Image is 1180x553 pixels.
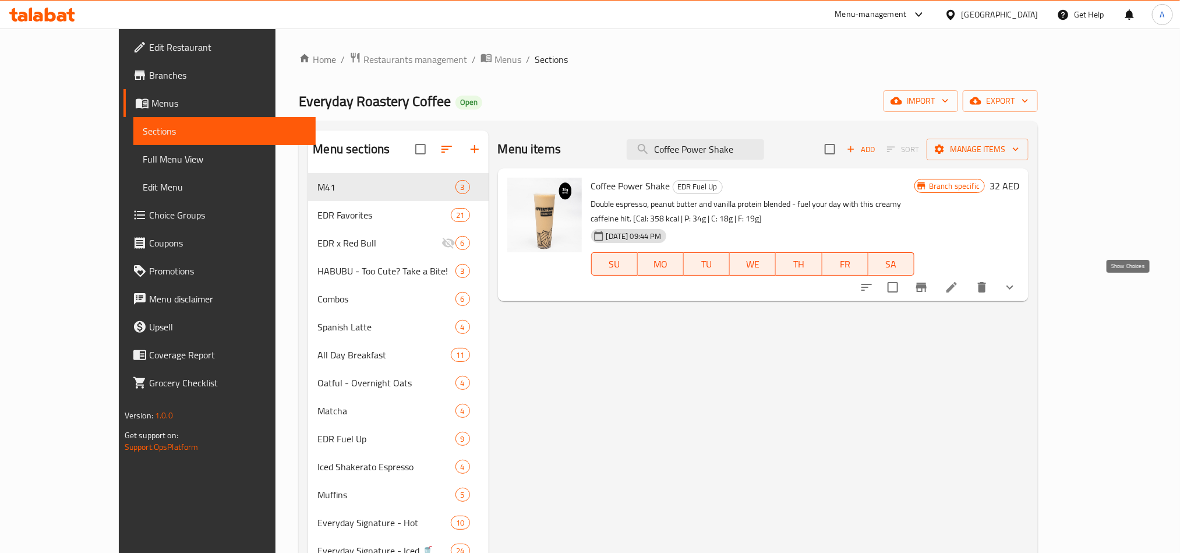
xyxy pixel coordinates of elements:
[299,52,1038,67] nav: breadcrumb
[963,90,1038,112] button: export
[907,273,935,301] button: Branch-specific-item
[123,369,316,397] a: Grocery Checklist
[962,8,1038,21] div: [GEOGRAPHIC_DATA]
[149,292,306,306] span: Menu disclaimer
[936,142,1019,157] span: Manage items
[313,140,390,158] h2: Menu sections
[642,256,679,273] span: MO
[456,266,469,277] span: 3
[317,460,455,474] span: Iced Shakerato Espresso
[149,40,306,54] span: Edit Restaurant
[155,408,173,423] span: 1.0.0
[945,280,959,294] a: Edit menu item
[149,376,306,390] span: Grocery Checklist
[591,197,914,226] p: Double espresso, peanut butter and vanilla protein blended - fuel your day with this creamy caffe...
[151,96,306,110] span: Menus
[441,236,455,250] svg: Inactive section
[996,273,1024,301] button: show more
[879,140,927,158] span: Select section first
[638,252,684,276] button: MO
[873,256,910,273] span: SA
[451,210,469,221] span: 21
[308,509,488,537] div: Everyday Signature - Hot10
[494,52,521,66] span: Menus
[123,341,316,369] a: Coverage Report
[451,350,469,361] span: 11
[123,285,316,313] a: Menu disclaimer
[968,273,996,301] button: delete
[927,139,1029,160] button: Manage items
[455,404,470,418] div: items
[308,369,488,397] div: Oatful - Overnight Oats4
[123,61,316,89] a: Branches
[317,236,441,250] span: EDR x Red Bull
[451,516,469,530] div: items
[455,180,470,194] div: items
[456,322,469,333] span: 4
[456,182,469,193] span: 3
[451,348,469,362] div: items
[818,137,842,161] span: Select section
[308,257,488,285] div: HABUBU - Too Cute? Take a Bite!3
[308,285,488,313] div: Combos6
[149,264,306,278] span: Promotions
[317,180,455,194] div: M41
[308,201,488,229] div: EDR Favorites21
[317,292,455,306] span: Combos
[822,252,868,276] button: FR
[456,238,469,249] span: 6
[868,252,914,276] button: SA
[456,489,469,501] span: 5
[317,516,451,530] span: Everyday Signature - Hot
[472,52,476,66] li: /
[308,313,488,341] div: Spanish Latte4
[455,96,482,110] div: Open
[730,252,776,276] button: WE
[317,320,455,334] span: Spanish Latte
[842,140,879,158] button: Add
[596,256,633,273] span: SU
[308,397,488,425] div: Matcha4
[433,135,461,163] span: Sort sections
[526,52,530,66] li: /
[835,8,907,22] div: Menu-management
[408,137,433,161] span: Select all sections
[317,404,455,418] span: Matcha
[455,460,470,474] div: items
[827,256,864,273] span: FR
[591,177,670,195] span: Coffee Power Shake
[143,124,306,138] span: Sections
[317,208,451,222] div: EDR Favorites
[317,488,455,502] div: Muffins
[881,275,905,300] span: Select to update
[123,229,316,257] a: Coupons
[123,33,316,61] a: Edit Restaurant
[842,140,879,158] span: Add item
[734,256,771,273] span: WE
[317,432,455,446] span: EDR Fuel Up
[498,140,561,158] h2: Menu items
[149,320,306,334] span: Upsell
[455,264,470,278] div: items
[317,264,455,278] div: HABUBU - Too Cute? Take a Bite!
[317,376,455,390] span: Oatful - Overnight Oats
[602,231,666,242] span: [DATE] 09:44 PM
[688,256,725,273] span: TU
[133,145,316,173] a: Full Menu View
[149,68,306,82] span: Branches
[133,117,316,145] a: Sections
[455,236,470,250] div: items
[455,292,470,306] div: items
[972,94,1029,108] span: export
[123,201,316,229] a: Choice Groups
[149,208,306,222] span: Choice Groups
[884,90,958,112] button: import
[143,180,306,194] span: Edit Menu
[481,52,521,67] a: Menus
[308,425,488,453] div: EDR Fuel Up9
[673,180,723,194] div: EDR Fuel Up
[455,432,470,446] div: items
[845,143,877,156] span: Add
